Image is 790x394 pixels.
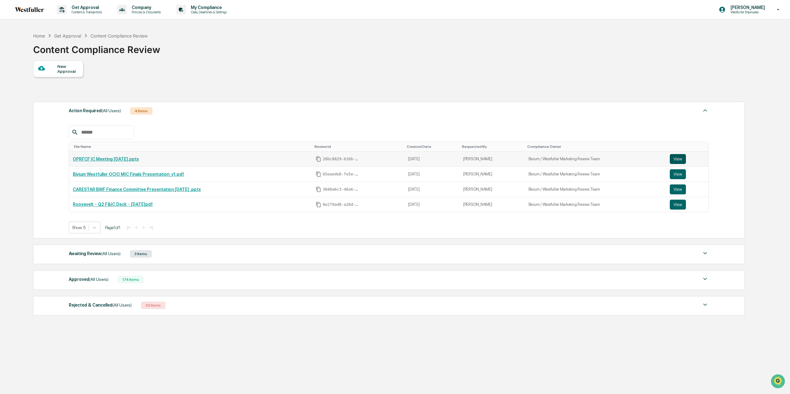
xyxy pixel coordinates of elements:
[51,78,77,84] span: Attestations
[130,107,152,115] div: 4 Items
[140,225,147,230] button: >
[316,187,321,192] span: Copy Id
[323,202,360,207] span: 8e279ad0-a28d-46d3-996c-bb4558ac32a4
[701,250,709,257] img: caret
[54,33,81,38] div: Get Approval
[525,182,666,197] td: Bivium / Westfuller Marketing Review Team
[69,250,121,258] div: Awaiting Review
[701,107,709,114] img: caret
[527,144,664,149] div: Toggle SortBy
[186,5,230,10] p: My Compliance
[670,154,686,164] button: View
[726,10,768,14] p: Westfuller Employees
[404,182,459,197] td: [DATE]
[525,197,666,212] td: Bivium / Westfuller Marketing Review Team
[12,78,40,84] span: Preclearance
[69,301,132,309] div: Rejected & Cancelled
[130,250,152,258] div: 3 Items
[33,33,45,38] div: Home
[102,108,121,113] span: (All Users)
[12,90,39,96] span: Data Lookup
[69,107,121,115] div: Action Required
[141,302,165,309] div: 20 Items
[670,169,686,179] button: View
[147,225,155,230] button: >|
[6,47,17,58] img: 1746055101610-c473b297-6a78-478c-a979-82029cc54cd1
[314,144,402,149] div: Toggle SortBy
[6,78,11,83] div: 🖐️
[404,197,459,212] td: [DATE]
[74,144,309,149] div: Toggle SortBy
[89,277,108,282] span: (All Users)
[462,144,522,149] div: Toggle SortBy
[726,5,768,10] p: [PERSON_NAME]
[316,171,321,177] span: Copy Id
[15,7,45,12] img: logo
[525,152,666,167] td: Bivium / Westfuller Marketing Review Team
[186,10,230,14] p: Data, Deadlines & Settings
[44,104,75,109] a: Powered byPylon
[112,303,132,308] span: (All Users)
[101,251,121,256] span: (All Users)
[316,156,321,162] span: Copy Id
[459,197,525,212] td: [PERSON_NAME]
[323,187,360,192] span: 3040a6c3-46a6-4967-bb2b-85f2d937caf2
[57,64,78,74] div: New Approval
[105,49,113,56] button: Start new chat
[701,301,709,308] img: caret
[42,75,79,86] a: 🗄️Attestations
[73,202,153,207] a: Roosevelt・Q2 F&IC Deck・[DATE]pdf
[73,172,184,177] a: Bivium Westfuller OCIO MIC Finals Presentation_v1.pdf
[134,225,140,230] button: <
[67,5,105,10] p: Get Approval
[4,87,42,98] a: 🔎Data Lookup
[770,374,787,390] iframe: Open customer support
[670,169,704,179] a: View
[127,5,164,10] p: Company
[6,90,11,95] div: 🔎
[62,105,75,109] span: Pylon
[45,78,50,83] div: 🗄️
[323,172,360,177] span: 65eaede8-fe5e-4260-af10-9dce62e1bd46
[6,13,113,23] p: How can we help?
[670,154,704,164] a: View
[73,187,201,192] a: CARESTAR BWF Finance Committee Presentation [DATE] .pptx
[407,144,457,149] div: Toggle SortBy
[21,53,78,58] div: We're available if you need us!
[670,200,704,210] a: View
[404,167,459,182] td: [DATE]
[125,225,132,230] button: |<
[21,47,102,53] div: Start new chat
[316,202,321,207] span: Copy Id
[4,75,42,86] a: 🖐️Preclearance
[90,33,147,38] div: Content Compliance Review
[118,276,144,283] div: 174 Items
[69,275,108,283] div: Approved
[404,152,459,167] td: [DATE]
[105,225,121,230] span: Page 1 of 1
[459,152,525,167] td: [PERSON_NAME]
[127,10,164,14] p: Policies & Documents
[670,200,686,210] button: View
[671,144,706,149] div: Toggle SortBy
[670,184,686,194] button: View
[701,275,709,283] img: caret
[323,157,360,162] span: 26bc8829-b16b-4363-a224-b3a9a7c40805
[73,157,139,162] a: OPRFCF IC Meeting [DATE].pptx
[16,28,102,34] input: Clear
[459,182,525,197] td: [PERSON_NAME]
[33,39,160,55] div: Content Compliance Review
[67,10,105,14] p: Content & Transactions
[525,167,666,182] td: Bivium / Westfuller Marketing Review Team
[670,184,704,194] a: View
[459,167,525,182] td: [PERSON_NAME]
